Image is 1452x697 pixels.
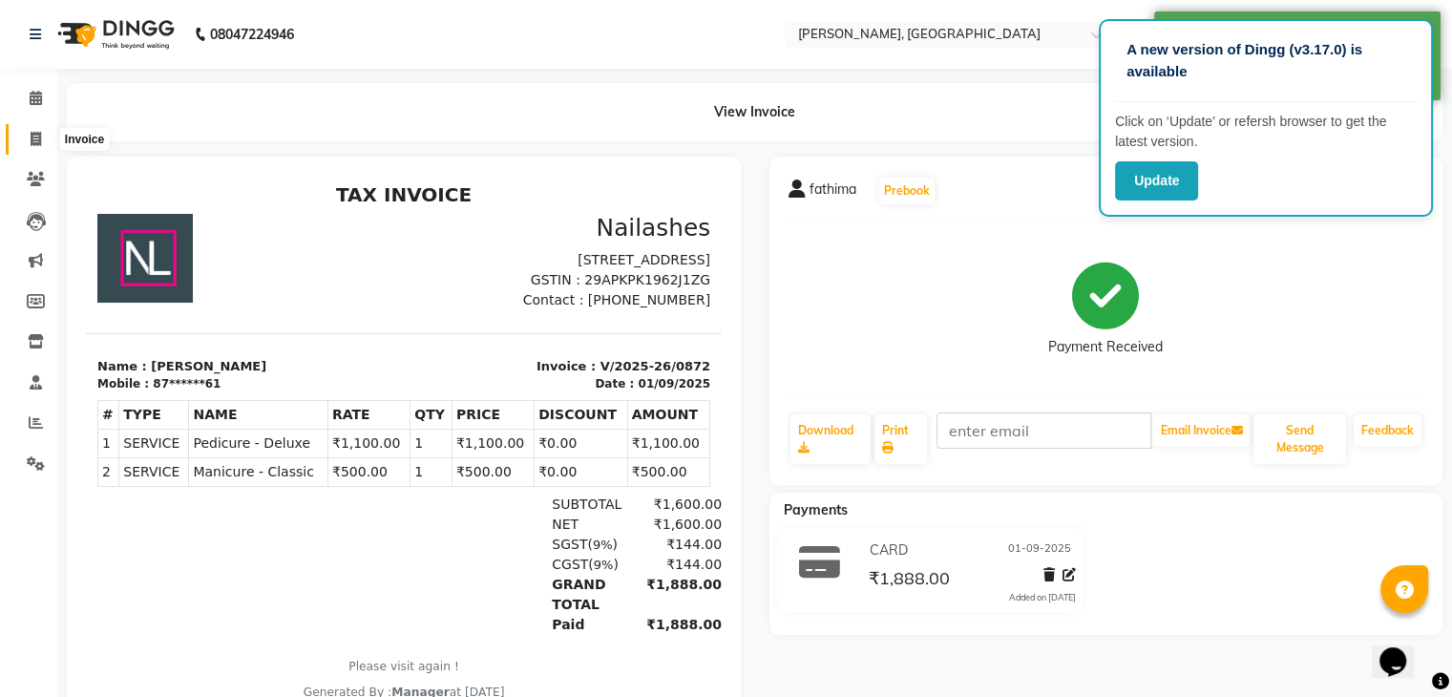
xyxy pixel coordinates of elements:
[325,225,367,254] th: QTY
[329,181,624,201] p: Invoice : V/2025-26/0872
[242,225,324,254] th: RATE
[869,540,907,560] span: CARD
[49,8,179,61] img: logo
[1115,112,1417,152] p: Click on ‘Update’ or refersh browser to get the latest version.
[33,283,103,311] td: SERVICE
[1152,414,1250,447] button: Email Invoice
[552,200,624,217] div: 01/09/2025
[454,359,545,379] div: ( )
[33,254,103,283] td: SERVICE
[11,482,624,499] p: Please visit again !
[874,414,927,464] a: Print
[1253,414,1346,464] button: Send Message
[12,283,33,311] td: 2
[545,359,636,379] div: ₹144.00
[107,286,238,306] span: Manicure - Classic
[329,115,624,135] p: Contact : [PHONE_NUMBER]
[11,181,306,201] p: Name : [PERSON_NAME]
[210,8,294,61] b: 08047224946
[242,254,324,283] td: ₹1,100.00
[12,254,33,283] td: 1
[541,254,623,283] td: ₹1,100.00
[810,180,856,206] span: fathima
[454,319,545,339] div: SUBTOTAL
[33,225,103,254] th: TYPE
[366,283,448,311] td: ₹500.00
[507,362,527,376] span: 9%
[242,283,324,311] td: ₹500.00
[545,439,636,459] div: ₹1,888.00
[329,38,624,67] h3: Nailashes
[366,225,448,254] th: PRICE
[60,128,109,151] div: Invoice
[11,508,624,525] div: Generated By : at [DATE]
[508,382,528,396] span: 9%
[466,361,501,376] span: SGST
[1048,337,1163,357] div: Payment Received
[454,399,545,439] div: GRAND TOTAL
[1354,414,1421,447] a: Feedback
[454,379,545,399] div: ( )
[325,283,367,311] td: 1
[325,254,367,283] td: 1
[449,225,542,254] th: DISCOUNT
[1126,39,1405,82] p: A new version of Dingg (v3.17.0) is available
[509,200,548,217] div: Date :
[107,258,238,278] span: Pedicure - Deluxe
[868,567,949,594] span: ₹1,888.00
[545,339,636,359] div: ₹1,600.00
[454,339,545,359] div: NET
[11,8,624,31] h2: TAX INVOICE
[936,412,1151,449] input: enter email
[449,254,542,283] td: ₹0.00
[545,379,636,399] div: ₹144.00
[329,95,624,115] p: GSTIN : 29APKPK1962J1ZG
[329,74,624,95] p: [STREET_ADDRESS]
[366,254,448,283] td: ₹1,100.00
[541,225,623,254] th: AMOUNT
[545,399,636,439] div: ₹1,888.00
[784,501,848,518] span: Payments
[103,225,242,254] th: NAME
[454,439,545,459] div: Paid
[1008,540,1071,560] span: 01-09-2025
[305,510,364,523] span: Manager
[466,381,502,396] span: CGST
[12,225,33,254] th: #
[1372,621,1433,678] iframe: chat widget
[11,200,63,217] div: Mobile :
[67,83,1442,141] div: View Invoice
[541,283,623,311] td: ₹500.00
[449,283,542,311] td: ₹0.00
[1009,591,1076,604] div: Added on [DATE]
[1115,161,1198,201] button: Update
[879,178,935,204] button: Prebook
[545,319,636,339] div: ₹1,600.00
[790,414,872,464] a: Download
